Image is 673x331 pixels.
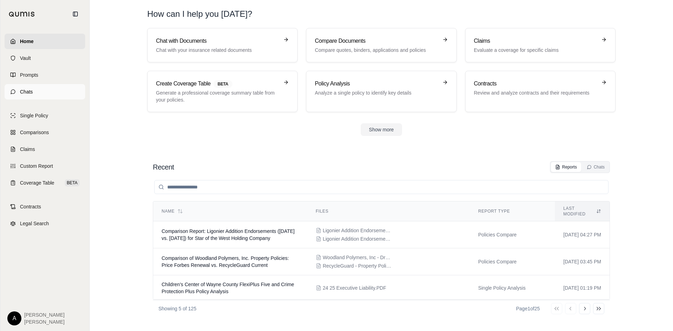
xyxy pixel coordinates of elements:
[5,67,85,83] a: Prompts
[162,282,294,294] span: Children's Center of Wayne County FlexiPlus Five and Crime Protection Plus Policy Analysis
[213,80,232,88] span: BETA
[323,284,386,291] span: 24 25 Executive Liability.PDF
[555,164,577,170] div: Reports
[24,311,64,318] span: [PERSON_NAME]
[587,164,605,170] div: Chats
[516,305,540,312] div: Page 1 of 25
[5,125,85,140] a: Comparisons
[24,318,64,325] span: [PERSON_NAME]
[323,262,393,269] span: RecycleGuard - Property Policy.pdf
[70,8,81,20] button: Collapse sidebar
[470,248,555,275] td: Policies Compare
[474,89,597,96] p: Review and analyze contracts and their requirements
[7,311,21,325] div: A
[162,255,289,268] span: Comparison of Woodland Polymers, Inc. Property Policies: Price Forbes Renewal vs. RecycleGuard Cu...
[470,275,555,301] td: Single Policy Analysis
[20,88,33,95] span: Chats
[555,275,610,301] td: [DATE] 01:19 PM
[555,221,610,248] td: [DATE] 04:27 PM
[323,254,393,261] span: Woodland Polymers, Inc - Draft.pdf
[323,235,393,242] span: Ligonier Addition Endorsement- 8.22.2.pdf
[306,71,456,112] a: Policy AnalysisAnalyze a single policy to identify key details
[583,162,609,172] button: Chats
[323,227,393,234] span: Ligonier Addition Endorsement- 7.14.pdf
[20,55,31,62] span: Vault
[5,108,85,123] a: Single Policy
[315,89,438,96] p: Analyze a single policy to identify key details
[474,80,597,88] h3: Contracts
[20,220,49,227] span: Legal Search
[153,162,174,172] h2: Recent
[307,201,470,221] th: Files
[156,47,279,54] p: Chat with your insurance related documents
[5,34,85,49] a: Home
[156,80,279,88] h3: Create Coverage Table
[465,28,616,62] a: ClaimsEvaluate a coverage for specific claims
[315,47,438,54] p: Compare quotes, binders, applications and policies
[20,71,38,78] span: Prompts
[551,162,581,172] button: Reports
[156,89,279,103] p: Generate a professional coverage summary table from your policies.
[5,84,85,99] a: Chats
[20,129,49,136] span: Comparisons
[5,175,85,191] a: Coverage TableBETA
[5,158,85,174] a: Custom Report
[162,228,294,241] span: Comparison Report: Ligonier Addition Endorsements (July 14, 2025 vs. August 22, 2025) for Star of...
[20,203,41,210] span: Contracts
[306,28,456,62] a: Compare DocumentsCompare quotes, binders, applications and policies
[147,8,616,20] h1: How can I help you [DATE]?
[65,179,80,186] span: BETA
[5,50,85,66] a: Vault
[156,37,279,45] h3: Chat with Documents
[474,47,597,54] p: Evaluate a coverage for specific claims
[147,71,298,112] a: Create Coverage TableBETAGenerate a professional coverage summary table from your policies.
[20,38,34,45] span: Home
[20,179,54,186] span: Coverage Table
[315,80,438,88] h3: Policy Analysis
[470,201,555,221] th: Report Type
[20,146,35,153] span: Claims
[158,305,196,312] p: Showing 5 of 125
[555,248,610,275] td: [DATE] 03:45 PM
[5,142,85,157] a: Claims
[465,71,616,112] a: ContractsReview and analyze contracts and their requirements
[315,37,438,45] h3: Compare Documents
[563,206,601,217] div: Last modified
[20,112,48,119] span: Single Policy
[162,208,299,214] div: Name
[361,123,402,136] button: Show more
[474,37,597,45] h3: Claims
[9,12,35,17] img: Qumis Logo
[20,163,53,170] span: Custom Report
[5,199,85,214] a: Contracts
[5,216,85,231] a: Legal Search
[470,221,555,248] td: Policies Compare
[147,28,298,62] a: Chat with DocumentsChat with your insurance related documents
